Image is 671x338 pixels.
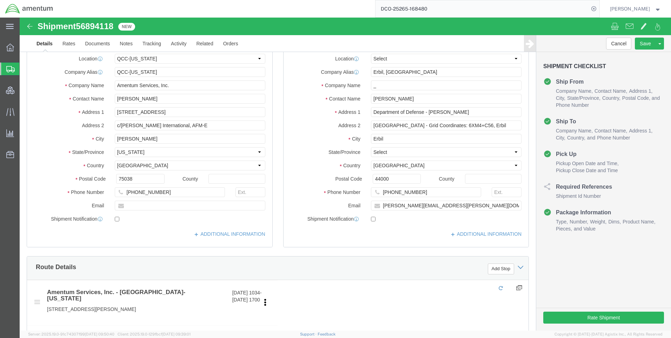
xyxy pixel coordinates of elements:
span: Ray Cheatteam [610,5,650,13]
span: [DATE] 09:50:40 [85,332,114,336]
a: Feedback [318,332,335,336]
span: [DATE] 09:39:01 [162,332,191,336]
button: [PERSON_NAME] [610,5,662,13]
img: logo [5,4,53,14]
input: Search for shipment number, reference number [376,0,589,17]
iframe: FS Legacy Container [20,18,671,331]
span: Copyright © [DATE]-[DATE] Agistix Inc., All Rights Reserved [554,331,663,337]
span: Server: 2025.19.0-91c74307f99 [28,332,114,336]
a: Support [300,332,318,336]
span: Client: 2025.19.0-129fbcf [118,332,191,336]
